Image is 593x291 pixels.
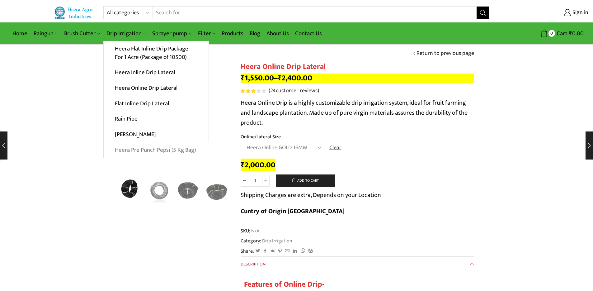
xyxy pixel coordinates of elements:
a: Heera Flat Inline Drip Package For 1 Acre (Package of 10500) [104,41,209,65]
p: – [241,74,474,83]
span: Share: [241,248,254,255]
span: Category: [241,237,292,245]
bdi: 1,550.00 [241,72,274,84]
span: Sign in [571,9,588,17]
a: Contact Us [292,26,325,41]
a: Return to previous page [417,50,474,58]
b: Cuntry of Origin [GEOGRAPHIC_DATA] [241,206,345,217]
a: Heera Inline Drip Lateral [104,65,209,80]
a: Brush Cutter [61,26,103,41]
a: Rain Pipe [104,111,209,127]
a: Flat Inline Drip Lateral [104,96,209,111]
input: Product quantity [248,175,262,187]
span: Rated out of 5 based on customer ratings [241,89,256,93]
a: Blog [247,26,263,41]
a: 2 [146,178,172,203]
span: 0 [548,30,555,36]
a: Description [241,257,474,272]
h1: Heera Online Drip Lateral [241,62,474,71]
span: ₹ [241,72,245,84]
li: 2 / 5 [146,178,172,203]
a: Drip Irrigation [103,26,149,41]
a: Filter [195,26,219,41]
li: 3 / 5 [175,178,201,203]
a: Sign in [499,7,588,18]
a: Products [219,26,247,41]
bdi: 2,000.00 [241,159,275,171]
bdi: 0.00 [569,29,584,38]
a: Drip Irrigation [261,237,292,245]
a: 4 [175,178,201,203]
a: Clear options [329,144,341,152]
span: SKU: [241,227,474,235]
div: Rated 3.08 out of 5 [241,89,266,93]
button: Search button [477,7,489,19]
label: Online/Lateral Size [241,133,281,141]
span: 24 [241,89,267,93]
h2: Features of Online Drip- [244,280,471,289]
a: Heera Online Drip Lateral [104,80,209,96]
button: Add to cart [276,174,335,187]
a: Heera Online Drip Lateral 3 [118,177,144,203]
li: 1 / 5 [118,178,144,203]
input: Search for... [153,7,477,19]
a: [PERSON_NAME] [104,127,209,142]
a: Home [9,26,31,41]
a: HG [204,178,230,203]
span: ₹ [278,72,282,84]
span: ₹ [569,29,572,38]
a: (24customer reviews) [269,87,319,95]
span: Cart [555,29,567,38]
a: Raingun [31,26,61,41]
img: Heera Online Drip Lateral [118,177,144,203]
a: About Us [263,26,292,41]
bdi: 2,400.00 [278,72,312,84]
span: 24 [270,86,276,95]
p: Shipping Charges are extra, Depends on your Location [241,190,381,200]
li: 4 / 5 [204,178,230,203]
span: N/A [250,227,259,235]
a: 0 Cart ₹0.00 [496,28,584,39]
p: Heera Online Drip is a highly customizable drip irrigation system, ideal for fruit farming and la... [241,98,474,128]
span: Description [241,260,266,268]
a: Sprayer pump [149,26,195,41]
a: Heera Pre Punch Pepsi (5 Kg Bag) [104,142,209,158]
span: ₹ [241,159,245,171]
